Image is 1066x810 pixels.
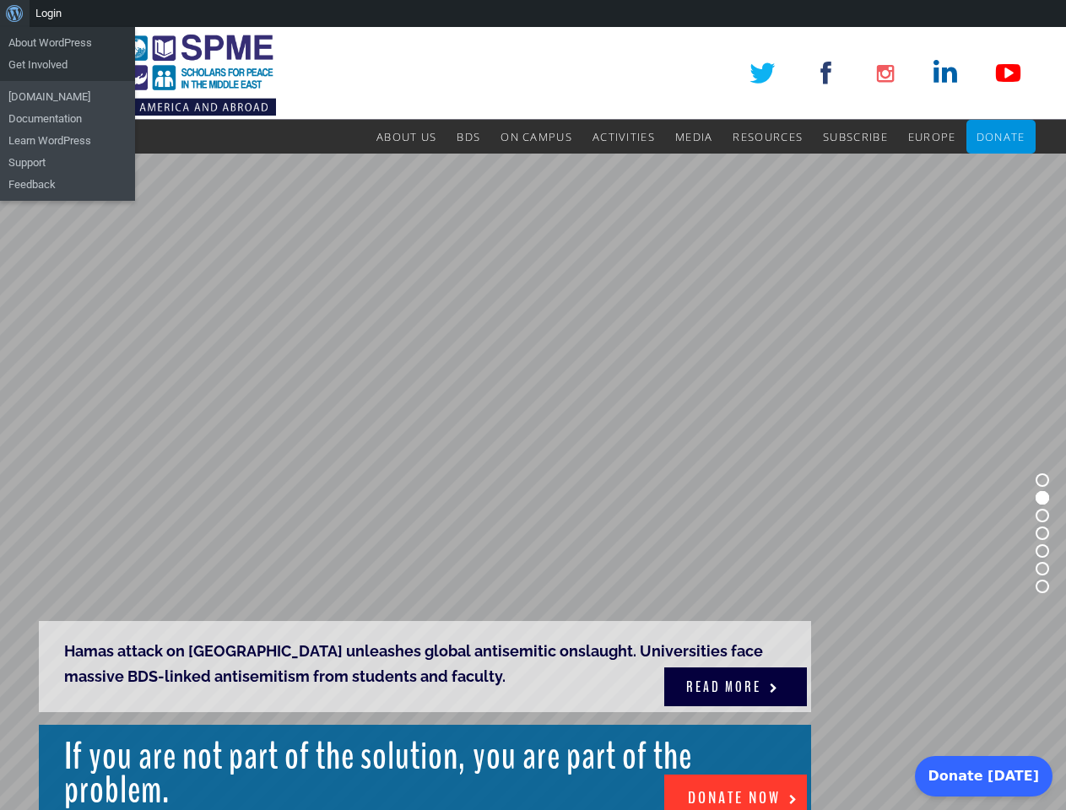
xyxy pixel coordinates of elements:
a: About Us [376,120,436,154]
span: Resources [733,129,803,144]
a: Donate [977,120,1025,154]
a: BDS [457,120,480,154]
img: SPME [31,27,276,120]
a: On Campus [501,120,572,154]
rs-layer: Hamas attack on [GEOGRAPHIC_DATA] unleashes global antisemitic onslaught. Universities face massi... [39,621,811,712]
span: On Campus [501,129,572,144]
span: Donate [977,129,1025,144]
span: Subscribe [823,129,888,144]
a: Europe [908,120,956,154]
span: Europe [908,129,956,144]
span: BDS [457,129,480,144]
a: READ MORE [664,667,807,706]
span: Activities [593,129,655,144]
a: Subscribe [823,120,888,154]
span: Media [675,129,713,144]
a: Media [675,120,713,154]
a: Resources [733,120,803,154]
span: About Us [376,129,436,144]
a: Activities [593,120,655,154]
